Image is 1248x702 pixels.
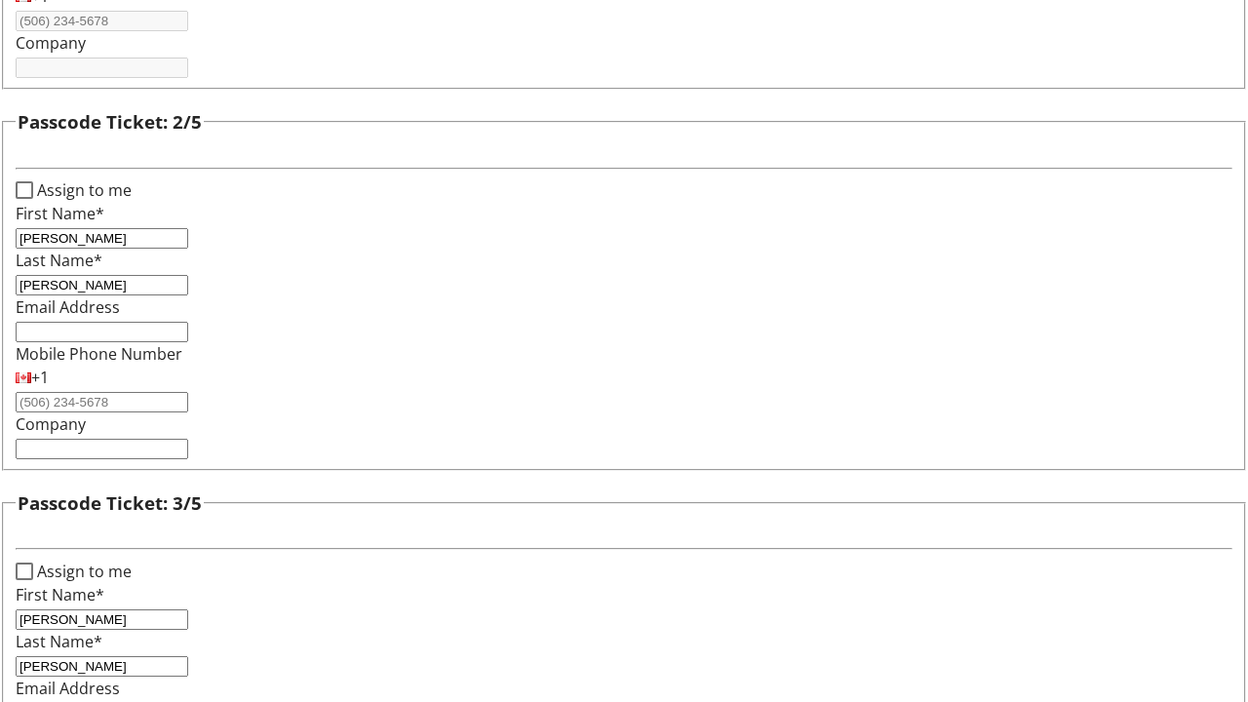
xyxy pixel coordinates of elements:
[33,560,132,583] label: Assign to me
[16,11,188,31] input: (506) 234-5678
[16,203,104,224] label: First Name*
[33,178,132,202] label: Assign to me
[16,250,102,271] label: Last Name*
[18,489,202,517] h3: Passcode Ticket: 3/5
[16,343,182,365] label: Mobile Phone Number
[16,584,104,605] label: First Name*
[16,678,120,699] label: Email Address
[16,296,120,318] label: Email Address
[16,631,102,652] label: Last Name*
[16,32,86,54] label: Company
[16,413,86,435] label: Company
[18,108,202,136] h3: Passcode Ticket: 2/5
[16,392,188,412] input: (506) 234-5678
